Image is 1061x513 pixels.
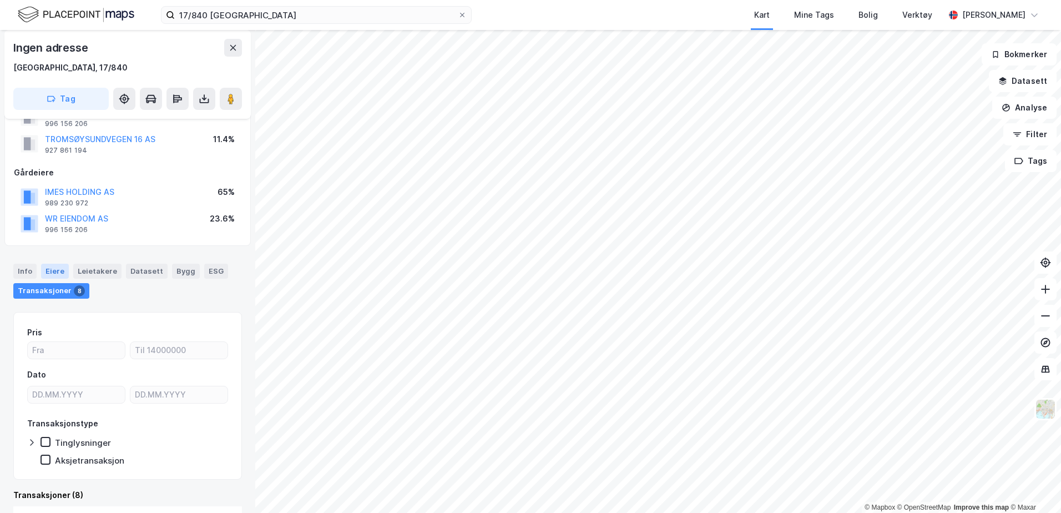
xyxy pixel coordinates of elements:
[954,504,1009,511] a: Improve this map
[45,146,87,155] div: 927 861 194
[74,285,85,296] div: 8
[13,264,37,278] div: Info
[172,264,200,278] div: Bygg
[14,166,241,179] div: Gårdeiere
[1035,399,1056,420] img: Z
[1003,123,1057,145] button: Filter
[13,283,89,299] div: Transaksjoner
[55,437,111,448] div: Tinglysninger
[1006,460,1061,513] div: Kontrollprogram for chat
[27,417,98,430] div: Transaksjonstype
[13,88,109,110] button: Tag
[175,7,458,23] input: Søk på adresse, matrikkel, gårdeiere, leietakere eller personer
[897,504,951,511] a: OpenStreetMap
[13,39,90,57] div: Ingen adresse
[18,5,134,24] img: logo.f888ab2527a4732fd821a326f86c7f29.svg
[992,97,1057,119] button: Analyse
[27,326,42,339] div: Pris
[45,199,88,208] div: 989 230 972
[28,342,125,359] input: Fra
[962,8,1025,22] div: [PERSON_NAME]
[126,264,168,278] div: Datasett
[218,185,235,199] div: 65%
[27,368,46,381] div: Dato
[794,8,834,22] div: Mine Tags
[45,119,88,128] div: 996 156 206
[41,264,69,278] div: Eiere
[13,489,242,502] div: Transaksjoner (8)
[989,70,1057,92] button: Datasett
[982,43,1057,66] button: Bokmerker
[210,212,235,225] div: 23.6%
[213,133,235,146] div: 11.4%
[45,225,88,234] div: 996 156 206
[1006,460,1061,513] iframe: Chat Widget
[858,8,878,22] div: Bolig
[902,8,932,22] div: Verktøy
[28,386,125,403] input: DD.MM.YYYY
[55,455,124,466] div: Aksjetransaksjon
[865,504,895,511] a: Mapbox
[130,342,228,359] input: Til 14000000
[204,264,228,278] div: ESG
[754,8,770,22] div: Kart
[130,386,228,403] input: DD.MM.YYYY
[1005,150,1057,172] button: Tags
[13,61,128,74] div: [GEOGRAPHIC_DATA], 17/840
[73,264,122,278] div: Leietakere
